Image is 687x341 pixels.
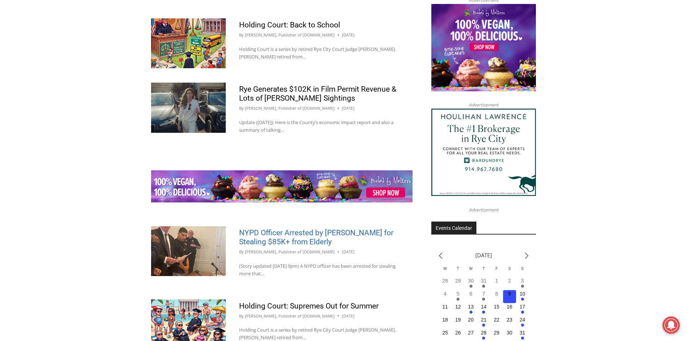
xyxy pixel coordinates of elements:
div: Tuesday [452,266,464,277]
button: 18 [439,316,452,329]
button: 17 Has events [516,303,529,316]
a: Next month [525,252,529,259]
img: Houlihan Lawrence The #1 Brokerage in Rye City [431,109,536,196]
a: Book [PERSON_NAME]'s Good Humor for Your Event [214,2,260,33]
button: 16 [503,303,516,316]
img: Baked by Melissa [151,170,413,203]
span: By [239,249,244,255]
time: 17 [520,304,525,310]
img: DALLE 2025-07-21 Holding Court courtroom blended with a school environment [151,18,226,68]
a: Holding Court: Back to School [239,21,340,29]
time: 22 [494,317,499,323]
em: Has events [521,285,524,288]
time: 14 [481,304,487,310]
em: Has events [470,285,472,288]
button: 10 Has events [516,290,529,303]
button: 11 [439,303,452,316]
img: (PHOTO: A scene with Amanda Peet from “Your Friends & Neighbors” season 1, episode 2 filmed in Ca... [151,83,226,132]
time: 2 [508,278,511,284]
button: 4 [439,290,452,303]
button: 15 [490,303,503,316]
time: 23 [507,317,512,323]
a: Previous month [439,252,442,259]
time: 28 [442,278,448,284]
div: Monday [439,266,452,277]
button: 13 Has events [464,303,477,316]
a: Intern @ [DOMAIN_NAME] [173,70,349,90]
span: By [239,32,244,38]
em: Has events [521,337,524,340]
button: 30 Has events [464,277,477,290]
time: 24 [520,317,525,323]
time: 27 [468,330,474,336]
span: By [239,313,244,319]
span: By [239,105,244,112]
img: (PHOTO: NYPD officer Yeison Rodriguez-Acosta (standing at the right side of the table), 27, was a... [151,226,226,276]
time: 12 [455,304,461,310]
div: "I learned about the history of a place I’d honestly never considered even as a resident of [GEOG... [182,0,341,70]
span: S [521,267,524,271]
em: Has events [482,298,485,301]
button: 6 [464,290,477,303]
a: [PERSON_NAME], Publisher of [DOMAIN_NAME] [245,313,335,319]
a: [PERSON_NAME], Publisher of [DOMAIN_NAME] [245,32,335,38]
span: T [457,267,459,271]
p: (Story updated [DATE] 9pm) A NYPD officer has been arrested for stealing more that… [239,262,399,277]
em: Has events [482,311,485,314]
time: 10 [520,291,525,297]
li: [DATE] [475,250,492,260]
button: 1 [490,277,503,290]
time: 8 [495,291,498,297]
h2: Events Calendar [431,222,476,234]
time: 16 [507,304,512,310]
a: Open Tues. - Sun. [PHONE_NUMBER] [0,73,72,90]
time: 30 [468,278,474,284]
time: 25 [442,330,448,336]
time: [DATE] [342,313,354,319]
a: [PERSON_NAME], Publisher of [DOMAIN_NAME] [245,105,335,111]
h4: Book [PERSON_NAME]'s Good Humor for Your Event [220,8,251,28]
time: 4 [444,291,446,297]
a: NYPD Officer Arrested by [PERSON_NAME] for Stealing $85K+ from Elderly [239,228,393,246]
time: 29 [455,278,461,284]
em: Has events [470,311,472,314]
button: 19 [452,316,464,329]
div: Sunday [516,266,529,277]
span: Advertisement [462,101,506,108]
time: 31 [481,278,487,284]
button: 14 Has events [477,303,490,316]
button: 31 Has events [477,277,490,290]
em: Has events [521,324,524,327]
time: 9 [508,291,511,297]
time: 30 [507,330,512,336]
button: 21 Has events [477,316,490,329]
time: 31 [520,330,525,336]
a: [PERSON_NAME], Publisher of [DOMAIN_NAME] [245,249,335,254]
time: 6 [470,291,472,297]
time: 20 [468,317,474,323]
p: Update ([DATE]): Here is the County’s economic impact report and also a summary of talking… [239,119,399,134]
a: Rye Generates $102K in Film Permit Revenue & Lots of [PERSON_NAME] Sightings [239,85,396,102]
em: Has events [521,298,524,301]
time: 7 [482,291,485,297]
button: 20 [464,316,477,329]
button: 28 [439,277,452,290]
div: Individually Wrapped Items. Dairy, Gluten & Nut Free Options. Kosher Items Available. [47,9,178,23]
div: Friday [490,266,503,277]
span: W [469,267,472,271]
span: T [483,267,485,271]
time: 19 [455,317,461,323]
div: "[PERSON_NAME]'s draw is the fine variety of pristine raw fish kept on hand" [74,45,102,86]
span: Advertisement [462,206,506,213]
button: 9 [503,290,516,303]
time: [DATE] [342,32,354,38]
em: Has events [482,324,485,327]
button: 7 Has events [477,290,490,303]
em: Has events [457,298,459,301]
em: Has events [521,311,524,314]
button: 8 [490,290,503,303]
button: 2 [503,277,516,290]
button: 23 [503,316,516,329]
